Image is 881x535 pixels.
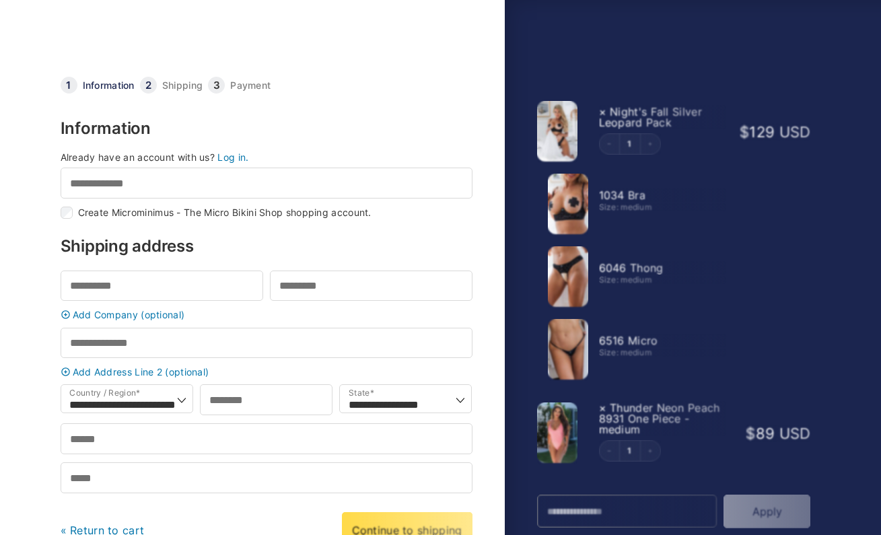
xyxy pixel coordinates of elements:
[61,151,215,163] span: Already have an account with us?
[217,151,248,163] a: Log in.
[61,238,472,254] h3: Shipping address
[57,367,476,377] a: Add Address Line 2 (optional)
[57,310,476,320] a: Add Company (optional)
[61,120,472,137] h3: Information
[230,81,271,90] a: Payment
[162,81,203,90] a: Shipping
[78,208,372,217] label: Create Microminimus - The Micro Bikini Shop shopping account.
[83,81,135,90] a: Information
